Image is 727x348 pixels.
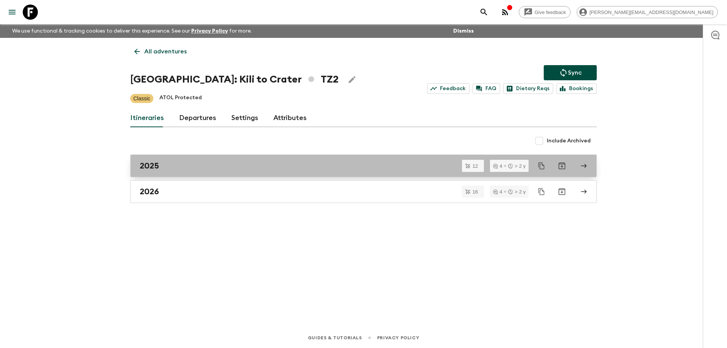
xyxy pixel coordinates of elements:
[130,109,164,127] a: Itineraries
[473,83,500,94] a: FAQ
[554,158,569,173] button: Archive
[133,95,150,102] p: Classic
[140,161,159,171] h2: 2025
[535,159,548,173] button: Duplicate
[130,180,597,203] a: 2026
[273,109,307,127] a: Attributes
[547,137,591,145] span: Include Archived
[377,334,419,342] a: Privacy Policy
[308,334,362,342] a: Guides & Tutorials
[476,5,491,20] button: search adventures
[554,184,569,199] button: Archive
[530,9,570,15] span: Give feedback
[191,28,228,34] a: Privacy Policy
[9,24,255,38] p: We use functional & tracking cookies to deliver this experience. See our for more.
[508,164,526,169] div: > 2 y
[144,47,187,56] p: All adventures
[556,83,597,94] a: Bookings
[535,185,548,198] button: Duplicate
[544,65,597,80] button: Sync adventure departures to the booking engine
[159,94,202,103] p: ATOL Protected
[503,83,553,94] a: Dietary Reqs
[508,189,526,194] div: > 2 y
[179,109,216,127] a: Departures
[451,26,476,36] button: Dismiss
[568,68,582,77] p: Sync
[468,164,482,169] span: 12
[130,154,597,177] a: 2025
[585,9,718,15] span: [PERSON_NAME][EMAIL_ADDRESS][DOMAIN_NAME]
[5,5,20,20] button: menu
[493,189,502,194] div: 4
[345,72,360,87] button: Edit Adventure Title
[130,44,191,59] a: All adventures
[519,6,571,18] a: Give feedback
[231,109,258,127] a: Settings
[427,83,470,94] a: Feedback
[468,189,482,194] span: 16
[130,72,339,87] h1: [GEOGRAPHIC_DATA]: Kili to Crater TZ2
[140,187,159,197] h2: 2026
[493,164,502,169] div: 4
[577,6,718,18] div: [PERSON_NAME][EMAIL_ADDRESS][DOMAIN_NAME]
